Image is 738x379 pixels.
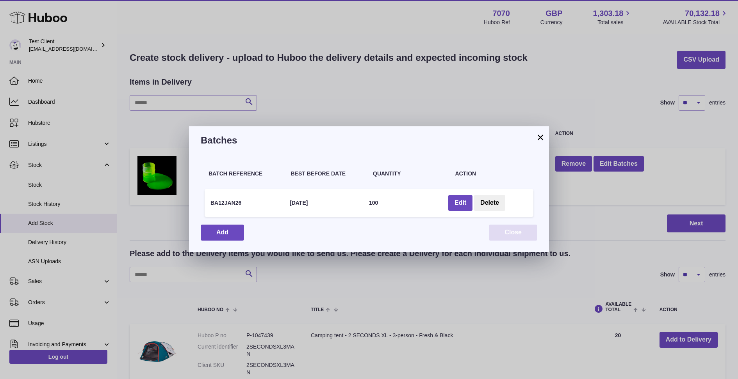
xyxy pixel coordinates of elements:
h4: Action [455,170,530,177]
h4: [DATE] [290,199,308,207]
h4: 100 [369,199,378,207]
h4: Best Before Date [291,170,365,177]
button: Add [201,225,244,241]
h3: Batches [201,134,537,147]
button: Delete [474,195,505,211]
button: Edit [448,195,472,211]
h4: BA12JAN26 [210,199,241,207]
h4: Quantity [373,170,447,177]
button: × [536,133,545,142]
h4: Batch Reference [209,170,283,177]
button: Close [489,225,537,241]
